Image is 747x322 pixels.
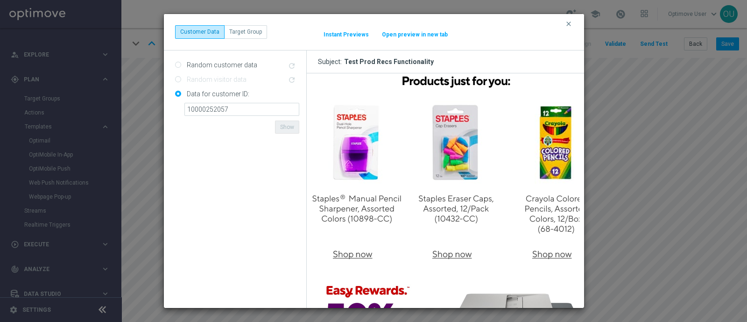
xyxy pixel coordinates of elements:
img: recommendation.png [199,21,299,199]
button: Instant Previews [323,31,369,38]
button: clear [564,20,575,28]
button: Target Group [224,25,267,38]
button: Open preview in new tab [381,31,448,38]
img: recommendation.png [99,21,199,199]
span: Test Prod Recs Functionality [344,57,434,66]
button: Show [275,121,299,134]
label: Random customer data [184,61,257,69]
input: Enter ID [184,103,299,116]
div: ... [175,25,267,38]
span: Subject: [318,57,344,66]
label: Random visitor data [184,75,247,84]
i: clear [565,20,572,28]
button: Customer Data [175,25,225,38]
label: Data for customer ID: [184,90,249,98]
